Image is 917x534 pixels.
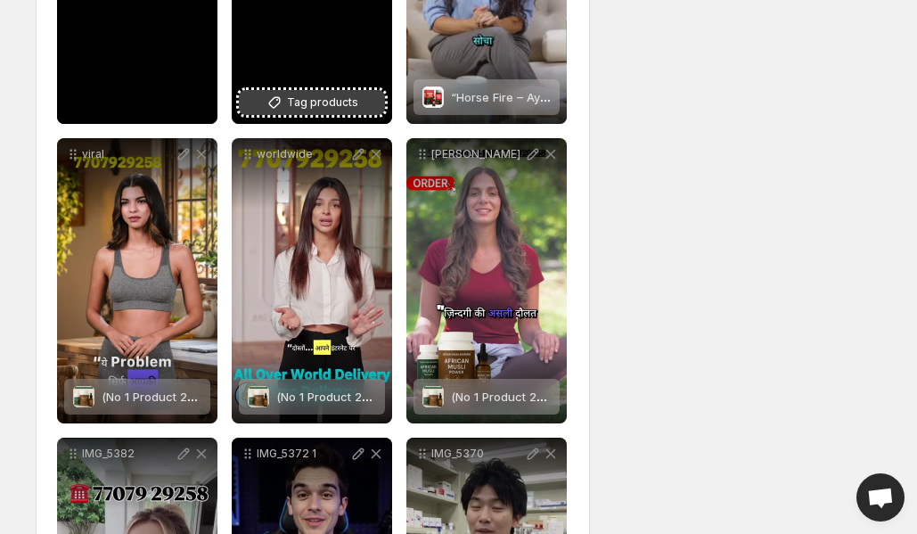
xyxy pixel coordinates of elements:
button: Tag products [239,90,385,115]
img: (No 1 Product 200% Result in 3 Days) Recovery Course 0% To 100% In 60 Days - African Power Booste... [422,386,444,407]
p: IMG_5372 1 [257,447,349,461]
span: Tag products [287,94,358,111]
p: worldwide [257,147,349,161]
span: (No 1 Product 200% Result [DATE]) Recovery Course 0% To 100% [DATE] - African Power Booster for [... [102,390,804,404]
a: Open chat [856,473,905,522]
div: worldwide(No 1 Product 200% Result in 3 Days) Recovery Course 0% To 100% In 60 Days - African Pow... [232,138,392,423]
p: IMG_5382 [82,447,175,461]
img: (No 1 Product 200% Result in 3 Days) Recovery Course 0% To 100% In 60 Days - African Power Booste... [73,386,94,407]
p: viral [82,147,175,161]
span: “Horse Fire – Ayurvedic Power & Stamina Booster (Oil + Tablet Combo)” (50% Off) [451,90,911,104]
div: viral(No 1 Product 200% Result in 3 Days) Recovery Course 0% To 100% In 60 Days - African Power B... [57,138,217,423]
div: [PERSON_NAME](No 1 Product 200% Result in 3 Days) Recovery Course 0% To 100% In 60 Days - African... [406,138,567,423]
p: [PERSON_NAME] [431,147,524,161]
p: IMG_5370 [431,447,524,461]
img: “Horse Fire – Ayurvedic Power & Stamina Booster (Oil + Tablet Combo)” (50% Off) [422,86,444,108]
img: (No 1 Product 200% Result in 3 Days) Recovery Course 0% To 100% In 60 Days - African Power Booste... [248,386,269,407]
